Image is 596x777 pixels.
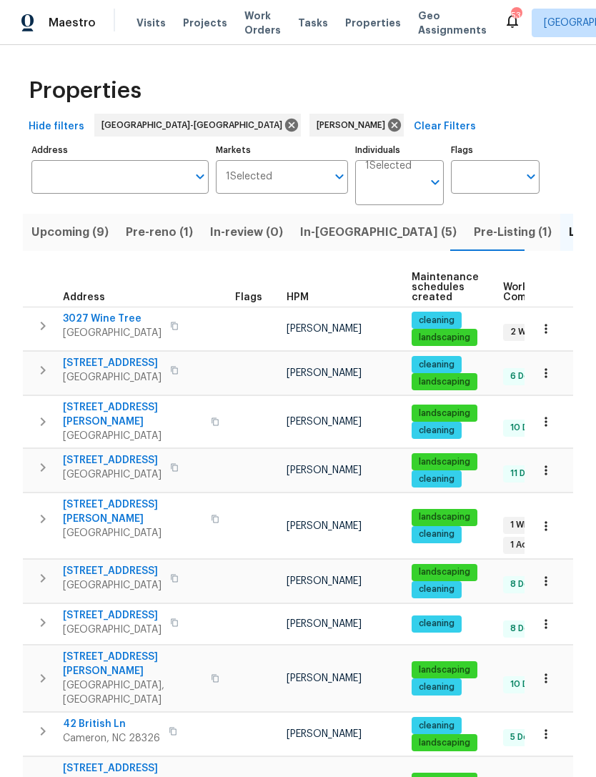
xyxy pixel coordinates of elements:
[287,368,362,378] span: [PERSON_NAME]
[136,16,166,30] span: Visits
[413,456,476,468] span: landscaping
[216,146,349,154] label: Markets
[31,146,209,154] label: Address
[226,171,272,183] span: 1 Selected
[63,453,162,467] span: [STREET_ADDRESS]
[63,526,202,540] span: [GEOGRAPHIC_DATA]
[413,618,460,630] span: cleaning
[63,717,160,731] span: 42 British Ln
[505,578,546,590] span: 8 Done
[425,172,445,192] button: Open
[505,326,539,338] span: 2 WIP
[210,222,283,242] span: In-review (0)
[355,146,444,154] label: Individuals
[287,521,362,531] span: [PERSON_NAME]
[298,18,328,28] span: Tasks
[63,564,162,578] span: [STREET_ADDRESS]
[413,528,460,540] span: cleaning
[63,608,162,623] span: [STREET_ADDRESS]
[309,114,404,137] div: [PERSON_NAME]
[29,118,84,136] span: Hide filters
[101,118,288,132] span: [GEOGRAPHIC_DATA]-[GEOGRAPHIC_DATA]
[413,720,460,732] span: cleaning
[413,407,476,420] span: landscaping
[413,332,476,344] span: landscaping
[505,731,545,743] span: 5 Done
[63,292,105,302] span: Address
[287,324,362,334] span: [PERSON_NAME]
[94,114,301,137] div: [GEOGRAPHIC_DATA]-[GEOGRAPHIC_DATA]
[505,678,550,691] span: 10 Done
[287,576,362,586] span: [PERSON_NAME]
[474,222,552,242] span: Pre-Listing (1)
[63,623,162,637] span: [GEOGRAPHIC_DATA]
[63,370,162,385] span: [GEOGRAPHIC_DATA]
[63,650,202,678] span: [STREET_ADDRESS][PERSON_NAME]
[63,429,202,443] span: [GEOGRAPHIC_DATA]
[505,422,550,434] span: 10 Done
[505,467,547,480] span: 11 Done
[287,673,362,683] span: [PERSON_NAME]
[244,9,281,37] span: Work Orders
[287,465,362,475] span: [PERSON_NAME]
[31,222,109,242] span: Upcoming (9)
[413,681,460,693] span: cleaning
[63,578,162,593] span: [GEOGRAPHIC_DATA]
[505,519,537,531] span: 1 WIP
[287,292,309,302] span: HPM
[345,16,401,30] span: Properties
[63,326,162,340] span: [GEOGRAPHIC_DATA]
[63,400,202,429] span: [STREET_ADDRESS][PERSON_NAME]
[505,370,546,382] span: 6 Done
[413,583,460,595] span: cleaning
[49,16,96,30] span: Maestro
[63,678,202,707] span: [GEOGRAPHIC_DATA], [GEOGRAPHIC_DATA]
[418,9,487,37] span: Geo Assignments
[63,312,162,326] span: 3027 Wine Tree
[521,167,541,187] button: Open
[23,114,90,140] button: Hide filters
[503,282,593,302] span: Work Order Completion
[29,84,141,98] span: Properties
[300,222,457,242] span: In-[GEOGRAPHIC_DATA] (5)
[413,737,476,749] span: landscaping
[505,539,565,551] span: 1 Accepted
[365,160,412,172] span: 1 Selected
[126,222,193,242] span: Pre-reno (1)
[412,272,479,302] span: Maintenance schedules created
[63,467,162,482] span: [GEOGRAPHIC_DATA]
[183,16,227,30] span: Projects
[413,664,476,676] span: landscaping
[505,623,546,635] span: 8 Done
[287,619,362,629] span: [PERSON_NAME]
[413,376,476,388] span: landscaping
[63,731,160,746] span: Cameron, NC 28326
[413,473,460,485] span: cleaning
[413,425,460,437] span: cleaning
[287,729,362,739] span: [PERSON_NAME]
[413,566,476,578] span: landscaping
[329,167,349,187] button: Open
[63,356,162,370] span: [STREET_ADDRESS]
[408,114,482,140] button: Clear Filters
[414,118,476,136] span: Clear Filters
[235,292,262,302] span: Flags
[511,9,521,23] div: 53
[317,118,391,132] span: [PERSON_NAME]
[413,359,460,371] span: cleaning
[63,498,202,526] span: [STREET_ADDRESS][PERSON_NAME]
[413,511,476,523] span: landscaping
[451,146,540,154] label: Flags
[287,417,362,427] span: [PERSON_NAME]
[413,315,460,327] span: cleaning
[190,167,210,187] button: Open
